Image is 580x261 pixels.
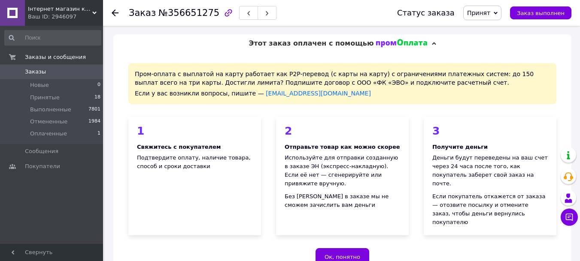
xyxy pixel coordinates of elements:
span: Выполненные [30,106,71,114]
b: Отправьте товар как можно скорее [285,144,400,150]
div: Деньги будут переведены на ваш счет через 24 часа после того, как покупатель заберет свой заказ н... [432,154,548,188]
div: Подтвердите оплату, наличие товара, способ и сроки доставки [137,154,252,171]
span: Принятые [30,94,60,101]
button: Заказ выполнен [510,6,571,19]
img: evopay logo [376,39,428,48]
span: 0 [97,81,100,89]
div: 2 [285,126,400,136]
div: Если у вас возникли вопросы, пишите — [135,89,550,98]
a: [EMAIL_ADDRESS][DOMAIN_NAME] [266,90,371,97]
div: Пром-оплата с выплатой на карту работает как P2P-перевод (с карты на карту) с ограничениями плате... [128,63,556,104]
span: Ок, понятно [325,254,360,260]
span: Заказ [129,8,156,18]
span: 7801 [88,106,100,114]
div: Используйте для отправки созданную в заказе ЭН (экспресс-накладную). Если её нет — сгенерируйте и... [285,154,400,188]
div: Если покупатель откажется от заказа — отозвите посылку и отмените заказ, чтобы деньги вернулись п... [432,192,548,227]
span: Отмененные [30,118,67,126]
b: Получите деньги [432,144,488,150]
b: Свяжитесь с покупателем [137,144,221,150]
span: Заказы и сообщения [25,53,86,61]
span: Заказ выполнен [517,10,565,16]
span: 18 [94,94,100,101]
input: Поиск [4,30,101,46]
div: 1 [137,126,252,136]
span: 1 [97,130,100,138]
span: Покупатели [25,163,60,170]
span: Сообщения [25,147,58,155]
div: Без [PERSON_NAME] в заказе мы не сможем зачислить вам деньги [285,192,400,209]
div: Статус заказа [397,9,455,17]
div: Вернуться назад [112,9,118,17]
span: Принят [467,9,490,16]
span: 1984 [88,118,100,126]
span: Інтернет магазин книг book24 [28,5,92,13]
div: Ваш ID: 2946097 [28,13,103,21]
button: Чат с покупателем [561,209,578,226]
div: 3 [432,126,548,136]
span: №356651275 [158,8,219,18]
span: Оплаченные [30,130,67,138]
span: Этот заказ оплачен с помощью [249,39,374,47]
span: Новые [30,81,49,89]
span: Заказы [25,68,46,76]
